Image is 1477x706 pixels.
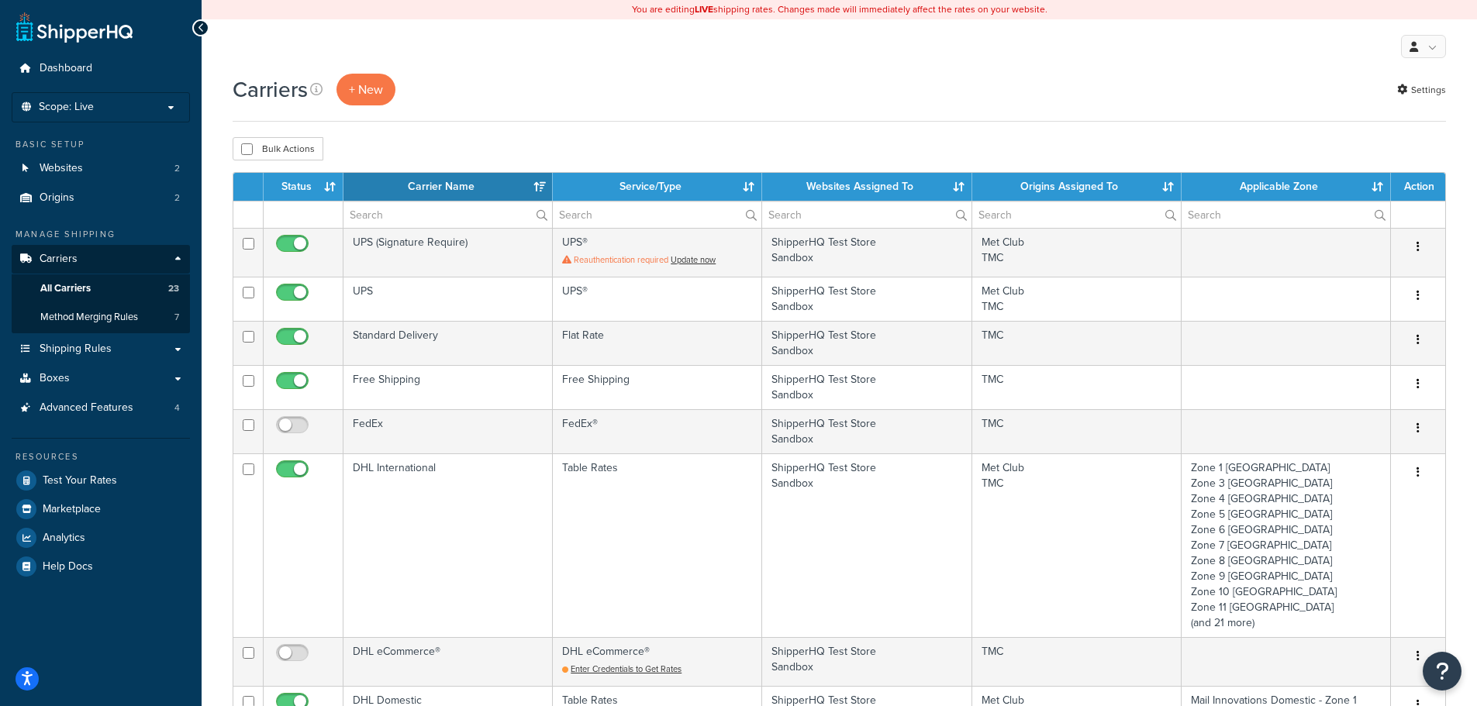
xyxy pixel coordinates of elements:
[343,201,552,228] input: Search
[168,282,179,295] span: 23
[39,101,94,114] span: Scope: Live
[264,173,343,201] th: Status: activate to sort column ascending
[336,74,395,105] button: + New
[1391,173,1445,201] th: Action
[40,162,83,175] span: Websites
[1182,201,1390,228] input: Search
[12,184,190,212] a: Origins 2
[762,228,971,277] td: ShipperHQ Test Store Sandbox
[343,365,553,409] td: Free Shipping
[12,54,190,83] a: Dashboard
[972,277,1182,321] td: Met Club TMC
[671,253,716,266] a: Update now
[762,365,971,409] td: ShipperHQ Test Store Sandbox
[553,637,762,686] td: DHL eCommerce®
[12,450,190,463] div: Resources
[762,277,971,321] td: ShipperHQ Test Store Sandbox
[972,321,1182,365] td: TMC
[40,311,138,324] span: Method Merging Rules
[12,184,190,212] li: Origins
[972,173,1182,201] th: Origins Assigned To: activate to sort column ascending
[1397,79,1446,101] a: Settings
[1182,173,1391,201] th: Applicable Zone: activate to sort column ascending
[1423,652,1461,691] button: Open Resource Center
[12,303,190,332] li: Method Merging Rules
[12,394,190,422] a: Advanced Features 4
[762,173,971,201] th: Websites Assigned To: activate to sort column ascending
[40,372,70,385] span: Boxes
[174,162,180,175] span: 2
[553,453,762,637] td: Table Rates
[762,637,971,686] td: ShipperHQ Test Store Sandbox
[972,409,1182,453] td: TMC
[233,137,323,160] button: Bulk Actions
[553,321,762,365] td: Flat Rate
[553,228,762,277] td: UPS®
[553,201,761,228] input: Search
[762,201,971,228] input: Search
[12,303,190,332] a: Method Merging Rules 7
[174,401,180,415] span: 4
[972,201,1181,228] input: Search
[343,277,553,321] td: UPS
[174,191,180,205] span: 2
[12,274,190,303] li: All Carriers
[16,12,133,43] a: ShipperHQ Home
[40,191,74,205] span: Origins
[12,274,190,303] a: All Carriers 23
[12,245,190,333] li: Carriers
[233,74,308,105] h1: Carriers
[43,532,85,545] span: Analytics
[562,663,682,675] a: Enter Credentials to Get Rates
[553,365,762,409] td: Free Shipping
[40,282,91,295] span: All Carriers
[40,401,133,415] span: Advanced Features
[12,138,190,151] div: Basic Setup
[343,321,553,365] td: Standard Delivery
[12,495,190,523] a: Marketplace
[553,409,762,453] td: FedEx®
[43,503,101,516] span: Marketplace
[343,228,553,277] td: UPS (Signature Require)
[972,228,1182,277] td: Met Club TMC
[12,553,190,580] a: Help Docs
[972,637,1182,686] td: TMC
[1182,453,1391,637] td: Zone 1 [GEOGRAPHIC_DATA] Zone 3 [GEOGRAPHIC_DATA] Zone 4 [GEOGRAPHIC_DATA] Zone 5 [GEOGRAPHIC_DAT...
[553,277,762,321] td: UPS®
[174,311,179,324] span: 7
[12,364,190,393] a: Boxes
[43,560,93,573] span: Help Docs
[12,245,190,274] a: Carriers
[574,253,668,266] span: Reauthentication required
[695,2,713,16] b: LIVE
[40,253,78,266] span: Carriers
[12,154,190,183] li: Websites
[343,453,553,637] td: DHL International
[12,154,190,183] a: Websites 2
[762,453,971,637] td: ShipperHQ Test Store Sandbox
[12,524,190,552] a: Analytics
[762,321,971,365] td: ShipperHQ Test Store Sandbox
[43,474,117,487] span: Test Your Rates
[571,663,682,675] span: Enter Credentials to Get Rates
[40,343,112,356] span: Shipping Rules
[972,365,1182,409] td: TMC
[972,453,1182,637] td: Met Club TMC
[553,173,762,201] th: Service/Type: activate to sort column ascending
[343,637,553,686] td: DHL eCommerce®
[12,394,190,422] li: Advanced Features
[12,467,190,494] a: Test Your Rates
[40,62,92,75] span: Dashboard
[12,228,190,241] div: Manage Shipping
[762,409,971,453] td: ShipperHQ Test Store Sandbox
[12,335,190,363] a: Shipping Rules
[343,409,553,453] td: FedEx
[343,173,553,201] th: Carrier Name: activate to sort column ascending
